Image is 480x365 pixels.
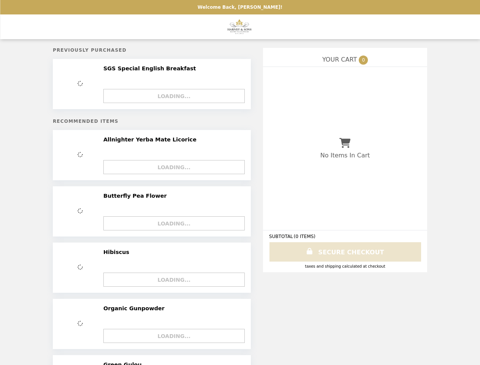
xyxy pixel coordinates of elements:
[53,119,251,124] h5: Recommended Items
[103,136,200,143] h2: Allnighter Yerba Mate Licorice
[198,5,282,10] p: Welcome Back, [PERSON_NAME]!
[103,65,199,72] h2: SGS Special English Breakfast
[269,234,294,239] span: SUBTOTAL
[103,305,168,312] h2: Organic Gunpowder
[103,192,170,199] h2: Butterfly Pea Flower
[294,234,315,239] span: ( 0 ITEMS )
[53,48,251,53] h5: Previously Purchased
[103,249,132,255] h2: Hibiscus
[227,19,253,35] img: Brand Logo
[322,56,357,63] span: YOUR CART
[320,152,370,159] p: No Items In Cart
[269,264,421,268] div: Taxes and Shipping calculated at checkout
[359,56,368,65] span: 0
